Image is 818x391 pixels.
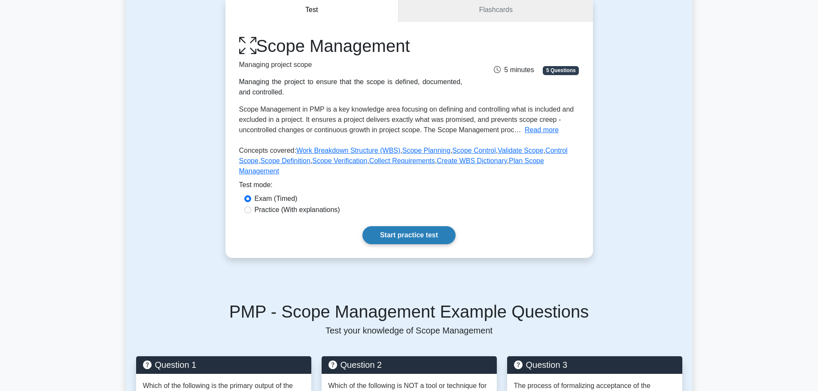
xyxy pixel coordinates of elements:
[136,301,682,322] h5: PMP - Scope Management Example Questions
[296,147,400,154] a: Work Breakdown Structure (WBS)
[255,205,340,215] label: Practice (With explanations)
[239,60,462,70] p: Managing project scope
[312,157,367,164] a: Scope Verification
[328,360,490,370] h5: Question 2
[136,325,682,336] p: Test your knowledge of Scope Management
[143,360,304,370] h5: Question 1
[260,157,310,164] a: Scope Definition
[239,36,462,56] h1: Scope Management
[514,360,675,370] h5: Question 3
[239,77,462,97] div: Managing the project to ensure that the scope is defined, documented, and controlled.
[525,125,559,135] button: Read more
[437,157,507,164] a: Create WBS Dictionary
[369,157,435,164] a: Collect Requirements
[239,106,574,133] span: Scope Management in PMP is a key knowledge area focusing on defining and controlling what is incl...
[362,226,456,244] a: Start practice test
[255,194,298,204] label: Exam (Timed)
[239,145,579,180] p: Concepts covered: , , , , , , , , ,
[498,147,543,154] a: Validate Scope
[452,147,496,154] a: Scope Control
[239,180,579,194] div: Test mode:
[494,66,534,73] span: 5 minutes
[543,66,579,75] span: 5 Questions
[402,147,450,154] a: Scope Planning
